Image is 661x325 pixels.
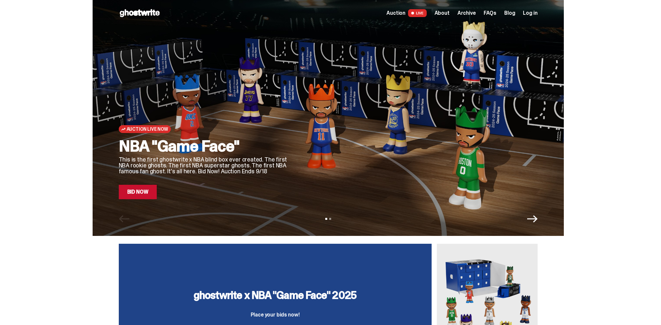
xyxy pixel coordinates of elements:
[119,138,289,154] h2: NBA "Game Face"
[386,9,426,17] a: Auction LIVE
[408,9,427,17] span: LIVE
[325,218,327,220] button: View slide 1
[329,218,331,220] button: View slide 2
[386,10,405,16] span: Auction
[127,126,168,132] span: Auction Live Now
[194,290,357,300] h3: ghostwrite x NBA "Game Face" 2025
[194,312,357,317] p: Place your bids now!
[484,10,496,16] a: FAQs
[457,10,476,16] a: Archive
[435,10,450,16] a: About
[527,214,538,224] button: Next
[119,157,289,174] p: This is the first ghostwrite x NBA blind box ever created. The first NBA rookie ghosts. The first...
[523,10,537,16] a: Log in
[119,185,157,199] a: Bid Now
[504,10,515,16] a: Blog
